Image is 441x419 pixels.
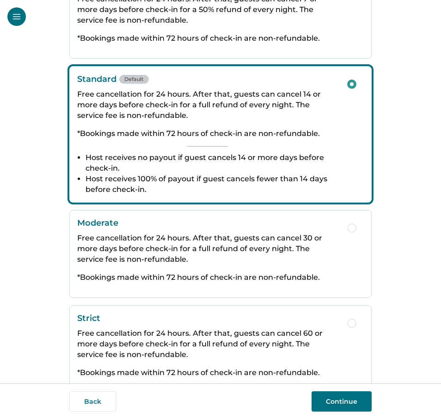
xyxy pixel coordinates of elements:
[77,128,338,139] p: *Bookings made within 72 hours of check-in are non-refundable.
[77,89,338,121] p: Free cancellation for 24 hours. After that, guests can cancel 14 or more days before check-in for...
[69,305,372,393] button: StrictFree cancellation for 24 hours. After that, guests can cancel 60 or more days before check-...
[86,173,338,195] li: Host receives 100% of payout if guest cancels fewer than 14 days before check-in.
[7,7,26,26] button: Open Sidebar
[69,391,116,412] button: Back
[69,66,372,203] button: StandardDefaultFree cancellation for 24 hours. After that, guests can cancel 14 or more days befo...
[77,218,338,228] p: Moderate
[312,391,372,412] button: Continue
[77,33,338,43] p: *Bookings made within 72 hours of check-in are non-refundable.
[86,152,338,173] li: Host receives no payout if guest cancels 14 or more days before check-in.
[69,210,372,298] button: ModerateFree cancellation for 24 hours. After that, guests can cancel 30 or more days before chec...
[119,75,149,84] span: Default
[77,313,338,323] p: Strict
[77,367,338,378] p: *Bookings made within 72 hours of check-in are non-refundable.
[77,233,338,265] p: Free cancellation for 24 hours. After that, guests can cancel 30 or more days before check-in for...
[77,272,338,283] p: *Bookings made within 72 hours of check-in are non-refundable.
[77,328,338,360] p: Free cancellation for 24 hours. After that, guests can cancel 60 or more days before check-in for...
[77,74,338,84] p: Standard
